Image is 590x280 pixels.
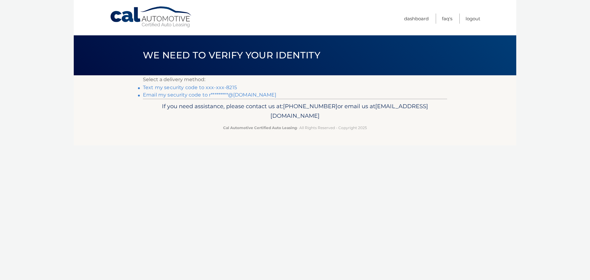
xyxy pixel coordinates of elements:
a: FAQ's [442,14,452,24]
a: Text my security code to xxx-xxx-8215 [143,85,237,90]
a: Logout [466,14,480,24]
span: We need to verify your identity [143,49,320,61]
a: Dashboard [404,14,429,24]
strong: Cal Automotive Certified Auto Leasing [223,125,297,130]
p: Select a delivery method: [143,75,447,84]
p: - All Rights Reserved - Copyright 2025 [147,124,443,131]
a: Cal Automotive [110,6,193,28]
p: If you need assistance, please contact us at: or email us at [147,101,443,121]
a: Email my security code to r*********@[DOMAIN_NAME] [143,92,276,98]
span: [PHONE_NUMBER] [283,103,337,110]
